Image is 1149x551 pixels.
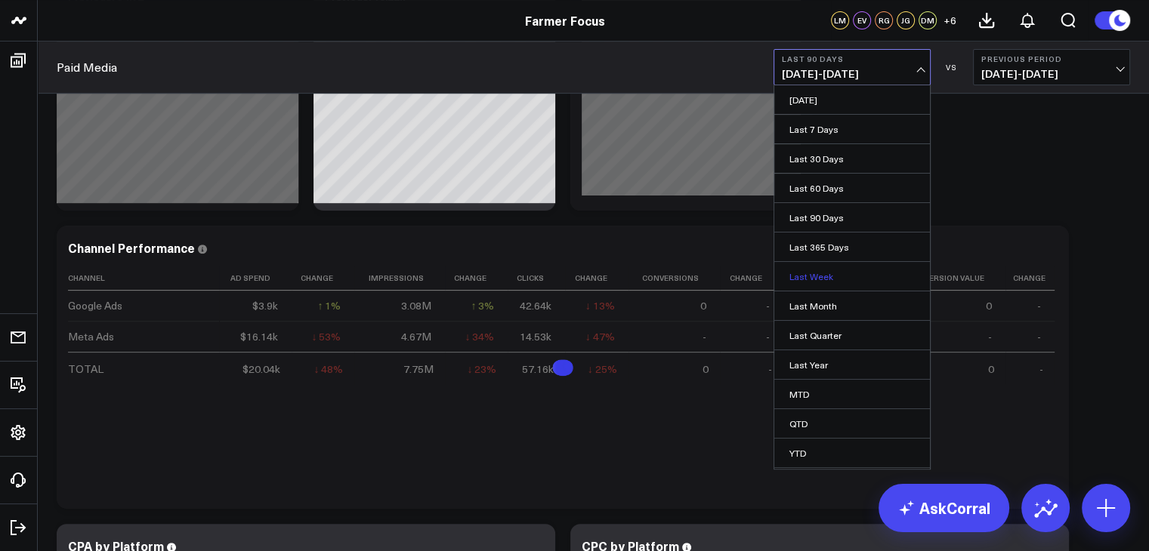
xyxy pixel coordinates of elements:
[242,362,280,377] div: $20.04k
[520,298,551,313] div: 42.64k
[525,12,605,29] a: Farmer Focus
[782,54,922,63] b: Last 90 Days
[890,266,1005,291] th: Conversion Value
[240,329,278,344] div: $16.14k
[703,362,709,377] div: 0
[774,409,930,438] a: QTD
[831,11,849,29] div: LM
[252,298,278,313] div: $3.9k
[401,329,431,344] div: 4.67M
[981,54,1122,63] b: Previous Period
[720,266,783,291] th: Change
[588,362,617,377] div: ↓ 25%
[875,11,893,29] div: RG
[445,266,508,291] th: Change
[774,321,930,349] a: Last Quarter
[311,329,341,344] div: ↓ 53%
[219,266,292,291] th: Ad Spend
[944,15,956,26] span: + 6
[782,68,922,80] span: [DATE] - [DATE]
[403,362,434,377] div: 7.75M
[774,49,931,85] button: Last 90 Days[DATE]-[DATE]
[973,49,1130,85] button: Previous Period[DATE]-[DATE]
[938,63,965,72] div: VS
[897,11,915,29] div: JG
[292,266,355,291] th: Change
[988,329,992,344] div: -
[314,362,343,377] div: ↓ 48%
[354,266,444,291] th: Impressions
[774,203,930,232] a: Last 90 Days
[774,115,930,143] a: Last 7 Days
[68,362,103,377] div: TOTAL
[1039,362,1043,377] div: -
[317,298,341,313] div: ↑ 1%
[585,298,615,313] div: ↓ 13%
[520,329,551,344] div: 14.53k
[508,266,565,291] th: Clicks
[941,11,959,29] button: +6
[768,362,772,377] div: -
[629,266,721,291] th: Conversions
[774,144,930,173] a: Last 30 Days
[68,298,122,313] div: Google Ads
[703,329,706,344] div: -
[774,232,930,261] a: Last 365 Days
[1037,298,1041,313] div: -
[68,329,114,344] div: Meta Ads
[467,362,496,377] div: ↓ 23%
[774,439,930,467] a: YTD
[565,266,629,291] th: Change
[700,298,706,313] div: 0
[919,11,937,29] div: DM
[585,329,615,344] div: ↓ 47%
[522,362,554,377] div: 57.16k
[774,380,930,408] a: MTD
[471,298,494,313] div: ↑ 3%
[853,11,871,29] div: EV
[988,362,994,377] div: 0
[774,291,930,320] a: Last Month
[766,298,770,313] div: -
[465,329,494,344] div: ↓ 34%
[774,468,930,497] a: Custom Dates
[879,484,1009,532] a: AskCorral
[68,266,219,291] th: Channel
[986,298,992,313] div: 0
[774,174,930,202] a: Last 60 Days
[981,68,1122,80] span: [DATE] - [DATE]
[774,262,930,291] a: Last Week
[57,59,117,75] a: Paid Media
[1005,266,1055,291] th: Change
[1037,329,1041,344] div: -
[766,329,770,344] div: -
[774,350,930,379] a: Last Year
[774,85,930,114] a: [DATE]
[68,239,195,256] div: Channel Performance
[401,298,431,313] div: 3.08M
